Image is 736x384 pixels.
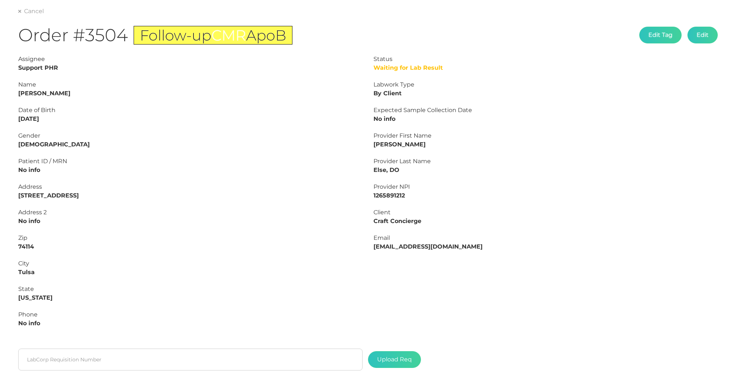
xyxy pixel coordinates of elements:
div: Date of Birth [18,106,363,115]
input: LabCorp Requisition Number [18,349,363,370]
strong: 1265891212 [373,192,405,199]
div: Status [373,55,718,64]
div: Gender [18,131,363,140]
div: Provider NPI [373,183,718,191]
strong: [EMAIL_ADDRESS][DOMAIN_NAME] [373,243,483,250]
div: Client [373,208,718,217]
div: State [18,285,363,293]
strong: No info [18,320,40,327]
strong: No info [18,166,40,173]
a: Cancel [18,8,44,15]
div: Address 2 [18,208,363,217]
div: Zip [18,234,363,242]
strong: By Client [373,90,402,97]
strong: Tulsa [18,269,35,276]
div: Provider First Name [373,131,718,140]
button: Edit Tag [639,27,682,43]
strong: Else, DO [373,166,399,173]
span: Waiting for Lab Result [373,64,443,71]
span: Upload Req [368,351,421,368]
strong: [DATE] [18,115,39,122]
div: Expected Sample Collection Date [373,106,718,115]
div: Assignee [18,55,363,64]
strong: Support PHR [18,64,58,71]
span: CMR [211,26,246,44]
strong: No info [373,115,395,122]
div: Name [18,80,363,89]
strong: [DEMOGRAPHIC_DATA] [18,141,90,148]
div: Email [373,234,718,242]
strong: 74114 [18,243,34,250]
div: Patient ID / MRN [18,157,363,166]
div: Provider Last Name [373,157,718,166]
button: Edit [687,27,718,43]
strong: [PERSON_NAME] [18,90,70,97]
h1: Order #3504 [18,24,292,46]
strong: No info [18,218,40,224]
div: Address [18,183,363,191]
strong: [PERSON_NAME] [373,141,426,148]
strong: [STREET_ADDRESS] [18,192,79,199]
div: City [18,259,363,268]
div: Labwork Type [373,80,718,89]
strong: [US_STATE] [18,294,53,301]
strong: Craft Concierge [373,218,421,224]
span: ApoB [246,26,286,44]
span: Follow-up [140,26,211,44]
div: Phone [18,310,363,319]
